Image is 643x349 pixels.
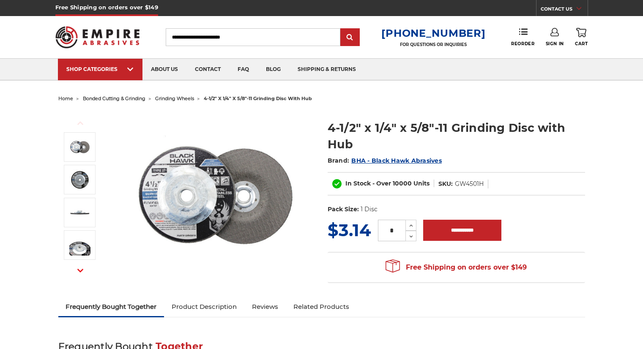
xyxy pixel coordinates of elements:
[69,169,90,190] img: 4-1/2" x 1/4" x 5/8"-11 Grinding Disc with Hub
[186,59,229,80] a: contact
[386,259,527,276] span: Free Shipping on orders over $149
[131,111,300,280] img: BHA 4.5 Inch Grinding Wheel with 5/8 inch hub
[511,28,534,46] a: Reorder
[328,157,350,164] span: Brand:
[328,220,371,240] span: $3.14
[328,120,585,153] h1: 4-1/2" x 1/4" x 5/8"-11 Grinding Disc with Hub
[229,59,257,80] a: faq
[257,59,289,80] a: blog
[345,180,371,187] span: In Stock
[289,59,364,80] a: shipping & returns
[142,59,186,80] a: about us
[575,41,588,46] span: Cart
[204,95,312,101] span: 4-1/2" x 1/4" x 5/8"-11 grinding disc with hub
[69,136,90,158] img: BHA 4.5 Inch Grinding Wheel with 5/8 inch hub
[83,95,145,101] a: bonded cutting & grinding
[286,297,357,316] a: Related Products
[511,41,534,46] span: Reorder
[575,28,588,46] a: Cart
[455,180,484,188] dd: GW4501H
[541,4,588,16] a: CONTACT US
[69,234,90,256] img: 4-1/2 inch hub grinding discs
[413,180,430,187] span: Units
[381,42,485,47] p: FOR QUESTIONS OR INQUIRIES
[361,205,378,214] dd: 1 Disc
[70,114,90,132] button: Previous
[342,29,358,46] input: Submit
[66,66,134,72] div: SHOP CATEGORIES
[393,180,412,187] span: 10000
[351,157,442,164] a: BHA - Black Hawk Abrasives
[381,27,485,39] a: [PHONE_NUMBER]
[164,297,244,316] a: Product Description
[438,180,453,188] dt: SKU:
[70,261,90,279] button: Next
[58,95,73,101] a: home
[244,297,286,316] a: Reviews
[58,297,164,316] a: Frequently Bought Together
[328,205,359,214] dt: Pack Size:
[546,41,564,46] span: Sign In
[155,95,194,101] a: grinding wheels
[55,21,140,54] img: Empire Abrasives
[69,202,90,223] img: 1/4 inch thick hubbed grinding wheel
[372,180,391,187] span: - Over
